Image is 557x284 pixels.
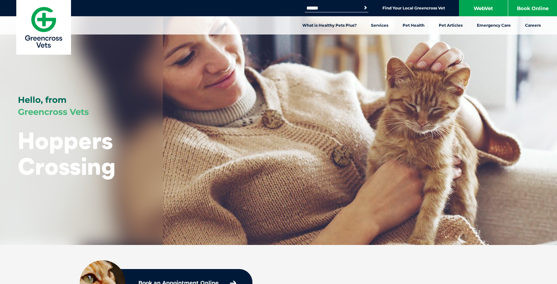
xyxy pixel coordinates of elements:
a: Emergency Care [470,16,518,34]
span: Greencross Vets [18,107,89,117]
a: Find Your Local Greencross Vet [382,6,445,11]
a: Pet Articles [432,16,470,34]
button: Search [362,5,369,11]
a: Pet Health [395,16,432,34]
a: Services [364,16,395,34]
a: What is Healthy Pets Plus? [295,16,364,34]
h1: Hoppers Crossing [18,128,145,179]
span: Hello, from [18,95,66,105]
a: Careers [518,16,548,34]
